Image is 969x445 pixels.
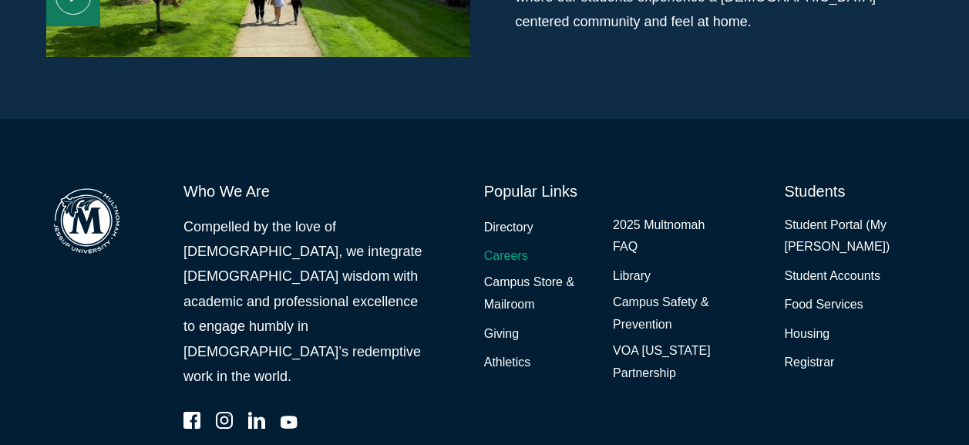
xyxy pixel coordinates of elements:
[183,180,428,202] h6: Who We Are
[248,412,265,429] a: LinkedIn
[613,265,651,288] a: Library
[784,214,923,259] a: Student Portal (My [PERSON_NAME])
[484,180,728,202] h6: Popular Links
[784,352,834,374] a: Registrar
[484,352,530,374] a: Athletics
[46,180,127,261] img: Multnomah Campus of Jessup University logo
[613,214,728,259] a: 2025 Multnomah FAQ
[216,412,233,429] a: Instagram
[484,245,528,268] a: Careers
[784,265,880,288] a: Student Accounts
[183,412,200,429] a: Facebook
[484,271,599,316] a: Campus Store & Mailroom
[784,180,923,202] h6: Students
[613,292,728,336] a: Campus Safety & Prevention
[784,294,863,316] a: Food Services
[281,412,298,429] a: YouTube
[613,340,728,385] a: VOA [US_STATE] Partnership
[784,323,829,346] a: Housing
[183,214,428,389] p: Compelled by the love of [DEMOGRAPHIC_DATA], we integrate [DEMOGRAPHIC_DATA] wisdom with academic...
[484,217,533,239] a: Directory
[484,323,519,346] a: Giving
